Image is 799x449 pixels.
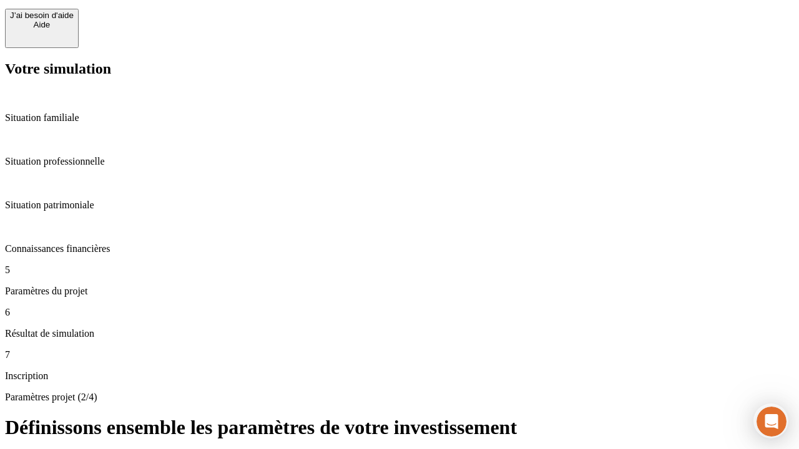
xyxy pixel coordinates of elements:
[5,392,794,403] p: Paramètres projet (2/4)
[5,328,794,339] p: Résultat de simulation
[5,416,794,439] h1: Définissons ensemble les paramètres de votre investissement
[5,286,794,297] p: Paramètres du projet
[5,349,794,360] p: 7
[5,60,794,77] h2: Votre simulation
[5,370,794,382] p: Inscription
[5,156,794,167] p: Situation professionnelle
[10,20,74,29] div: Aide
[757,407,787,437] iframe: Intercom live chat
[5,307,794,318] p: 6
[5,112,794,123] p: Situation familiale
[5,243,794,254] p: Connaissances financières
[753,403,788,438] iframe: Intercom live chat discovery launcher
[5,9,79,48] button: J’ai besoin d'aideAide
[5,264,794,276] p: 5
[10,11,74,20] div: J’ai besoin d'aide
[5,200,794,211] p: Situation patrimoniale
